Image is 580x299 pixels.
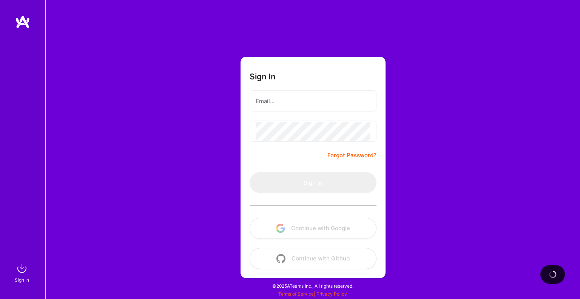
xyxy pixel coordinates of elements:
[16,261,29,284] a: sign inSign In
[250,72,276,81] h3: Sign In
[250,218,376,239] button: Continue with Google
[14,261,29,276] img: sign in
[549,270,557,279] img: loading
[278,291,314,297] a: Terms of Service
[327,151,376,160] a: Forgot Password?
[250,172,376,193] button: Sign In
[276,224,285,233] img: icon
[250,248,376,269] button: Continue with Github
[15,15,30,29] img: logo
[276,254,285,263] img: icon
[278,291,347,297] span: |
[45,276,580,295] div: © 2025 ATeams Inc., All rights reserved.
[15,276,29,284] div: Sign In
[316,291,347,297] a: Privacy Policy
[256,91,370,111] input: Email...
